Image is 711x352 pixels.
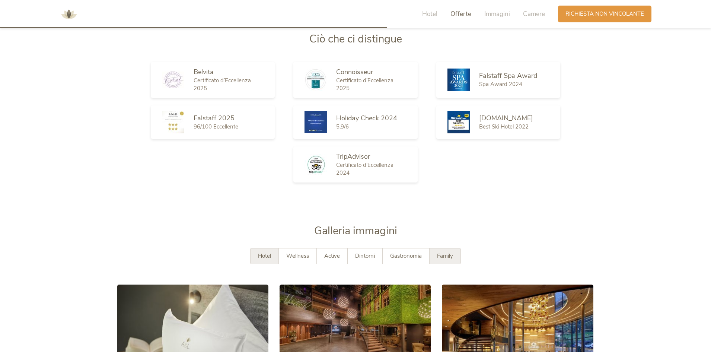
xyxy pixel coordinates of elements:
[162,72,184,88] img: Belvita
[355,252,375,260] span: Dintorni
[437,252,453,260] span: Family
[336,123,349,130] span: 5,9/6
[314,223,397,238] span: Galleria immagini
[479,123,529,130] span: Best Ski Hotel 2022
[336,67,373,76] span: Connoisseur
[447,111,470,133] img: Skiresort.de
[484,10,510,18] span: Immagini
[194,67,214,76] span: Belvita
[162,111,184,133] img: Falstaff 2025
[258,252,271,260] span: Hotel
[479,71,537,80] span: Falstaff Spa Award
[305,154,327,175] img: TripAdvisor
[194,114,235,123] span: Falstaff 2025
[336,114,397,123] span: Holiday Check 2024
[194,77,251,92] span: Certificato d’Eccellenza 2025
[336,152,370,161] span: TripAdvisor
[58,3,80,25] img: AMONTI & LUNARIS Wellnessresort
[479,80,522,88] span: Spa Award 2024
[523,10,545,18] span: Camere
[336,77,393,92] span: Certificato d’Eccellenza 2025
[447,69,470,91] img: Falstaff Spa Award
[286,252,309,260] span: Wellness
[324,252,340,260] span: Active
[565,10,644,18] span: Richiesta non vincolante
[422,10,437,18] span: Hotel
[390,252,422,260] span: Gastronomia
[450,10,471,18] span: Offerte
[336,161,393,177] span: Certificato d’Eccellenza 2024
[58,11,80,16] a: AMONTI & LUNARIS Wellnessresort
[305,111,327,133] img: Holiday Check 2024
[194,123,238,130] span: 96/100 Eccellente
[305,69,327,91] img: Connoisseur
[479,114,533,123] span: [DOMAIN_NAME]
[309,32,402,46] span: Ciò che ci distingue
